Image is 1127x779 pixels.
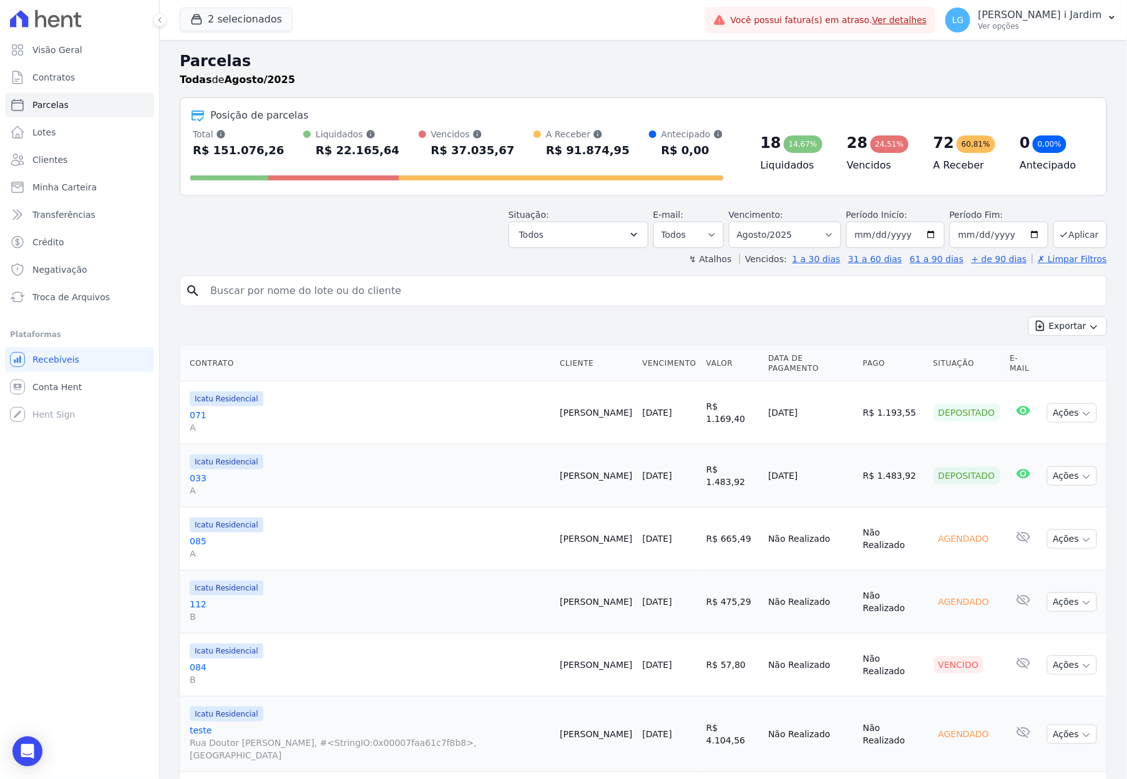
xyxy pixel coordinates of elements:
[934,133,954,153] div: 72
[643,408,672,418] a: [DATE]
[5,92,154,117] a: Parcelas
[5,375,154,399] a: Conta Hent
[190,737,550,762] span: Rua Doutor [PERSON_NAME], #<StringIO:0x00007faa61c7f8b8>, [GEOGRAPHIC_DATA]
[190,724,550,762] a: testeRua Doutor [PERSON_NAME], #<StringIO:0x00007faa61c7f8b8>, [GEOGRAPHIC_DATA]
[689,254,731,264] label: ↯ Atalhos
[190,535,550,560] a: 085A
[180,346,555,381] th: Contrato
[431,128,515,140] div: Vencidos
[934,656,984,674] div: Vencido
[180,74,212,86] strong: Todas
[952,16,964,24] span: LG
[555,444,637,507] td: [PERSON_NAME]
[555,346,637,381] th: Cliente
[32,263,87,276] span: Negativação
[763,697,858,772] td: Não Realizado
[546,140,630,160] div: R$ 91.874,95
[934,404,1000,421] div: Depositado
[858,346,929,381] th: Pago
[193,140,285,160] div: R$ 151.076,26
[180,72,295,87] p: de
[431,140,515,160] div: R$ 37.035,67
[701,634,763,697] td: R$ 57,80
[190,409,550,434] a: 071A
[1047,592,1097,612] button: Ações
[858,507,929,571] td: Não Realizado
[761,133,781,153] div: 18
[1032,254,1107,264] a: ✗ Limpar Filtros
[872,15,927,25] a: Ver detalhes
[858,634,929,697] td: Não Realizado
[701,381,763,444] td: R$ 1.169,40
[225,74,295,86] strong: Agosto/2025
[32,126,56,139] span: Lotes
[32,71,75,84] span: Contratos
[643,534,672,544] a: [DATE]
[661,140,723,160] div: R$ 0,00
[32,236,64,248] span: Crédito
[190,674,550,686] span: B
[846,210,907,220] label: Período Inicío:
[190,517,263,532] span: Icatu Residencial
[555,697,637,772] td: [PERSON_NAME]
[761,158,827,173] h4: Liquidados
[763,346,858,381] th: Data de Pagamento
[950,208,1048,222] label: Período Fim:
[910,254,964,264] a: 61 a 90 dias
[190,472,550,497] a: 033A
[1005,346,1043,381] th: E-mail
[934,467,1000,484] div: Depositado
[929,346,1005,381] th: Situação
[316,128,399,140] div: Liquidados
[316,140,399,160] div: R$ 22.165,64
[1047,529,1097,549] button: Ações
[1047,725,1097,744] button: Ações
[555,381,637,444] td: [PERSON_NAME]
[190,581,263,595] span: Icatu Residencial
[661,128,723,140] div: Antecipado
[701,444,763,507] td: R$ 1.483,92
[190,547,550,560] span: A
[190,661,550,686] a: 084B
[32,181,97,194] span: Minha Carteira
[509,222,648,248] button: Todos
[763,634,858,697] td: Não Realizado
[5,285,154,310] a: Troca de Arquivos
[858,697,929,772] td: Não Realizado
[190,484,550,497] span: A
[847,133,867,153] div: 28
[210,108,309,123] div: Posição de parcelas
[555,634,637,697] td: [PERSON_NAME]
[180,50,1107,72] h2: Parcelas
[858,444,929,507] td: R$ 1.483,92
[1047,655,1097,675] button: Ações
[32,353,79,366] span: Recebíveis
[729,210,783,220] label: Vencimento:
[193,128,285,140] div: Total
[701,346,763,381] th: Valor
[185,283,200,298] i: search
[978,21,1102,31] p: Ver opções
[5,65,154,90] a: Contratos
[934,725,994,743] div: Agendado
[934,593,994,610] div: Agendado
[793,254,841,264] a: 1 a 30 dias
[934,158,1000,173] h4: A Receber
[32,99,69,111] span: Parcelas
[5,230,154,255] a: Crédito
[509,210,549,220] label: Situação:
[638,346,701,381] th: Vencimento
[190,421,550,434] span: A
[5,120,154,145] a: Lotes
[643,729,672,739] a: [DATE]
[190,707,263,722] span: Icatu Residencial
[32,44,82,56] span: Visão Geral
[32,154,67,166] span: Clientes
[847,158,914,173] h4: Vencidos
[731,14,927,27] span: Você possui fatura(s) em atraso.
[978,9,1102,21] p: [PERSON_NAME] i Jardim
[643,471,672,481] a: [DATE]
[848,254,902,264] a: 31 a 60 dias
[190,598,550,623] a: 112B
[1028,316,1107,336] button: Exportar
